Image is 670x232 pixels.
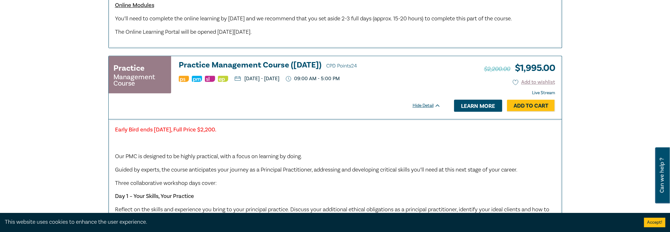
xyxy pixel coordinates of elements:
button: Accept cookies [644,218,665,227]
img: Professional Skills [179,76,189,82]
div: Hide Detail [413,102,448,109]
strong: Early Bird ends [DATE], Full Price $2,200. [115,126,216,133]
p: [DATE] - [DATE] [234,76,279,81]
p: 09:00 AM - 5:00 PM [286,76,340,82]
span: Our PMC is designed to be highly practical, with a focus on learning by doing. [115,153,302,160]
span: Reflect on the skills and experience you bring to your principal practice. Discuss your additiona... [115,206,549,221]
strong: Live Stream [532,90,555,96]
span: $2,200.00 [484,65,510,73]
h3: Practice [113,62,145,74]
span: Three collaborative workshop days cover: [115,179,217,187]
img: Ethics & Professional Responsibility [218,76,228,82]
a: Practice Management Course ([DATE]) CPD Points24 [179,61,441,70]
h3: Practice Management Course ([DATE]) [179,61,441,70]
span: The Online Learning Portal will be opened [DATE][DATE]. [115,28,252,36]
h3: $ 1,995.00 [484,61,555,75]
div: This website uses cookies to enhance the user experience. [5,218,634,226]
img: Substantive Law [205,76,215,82]
span: You’ll need to complete the online learning by [DATE] and we recommend that you set aside 2-3 ful... [115,15,512,22]
button: Add to wishlist [513,79,555,86]
span: CPD Points 24 [326,63,357,69]
small: Management Course [113,74,166,87]
a: Learn more [454,100,502,112]
span: Can we help ? [659,151,665,200]
strong: Day 1 – Your Skills, Your Practice [115,193,194,200]
span: Guided by experts, the course anticipates your journey as a Principal Practitioner, addressing an... [115,166,517,173]
u: Online Modules [115,2,154,9]
img: Practice Management & Business Skills [192,76,202,82]
a: Add to Cart [507,100,555,112]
